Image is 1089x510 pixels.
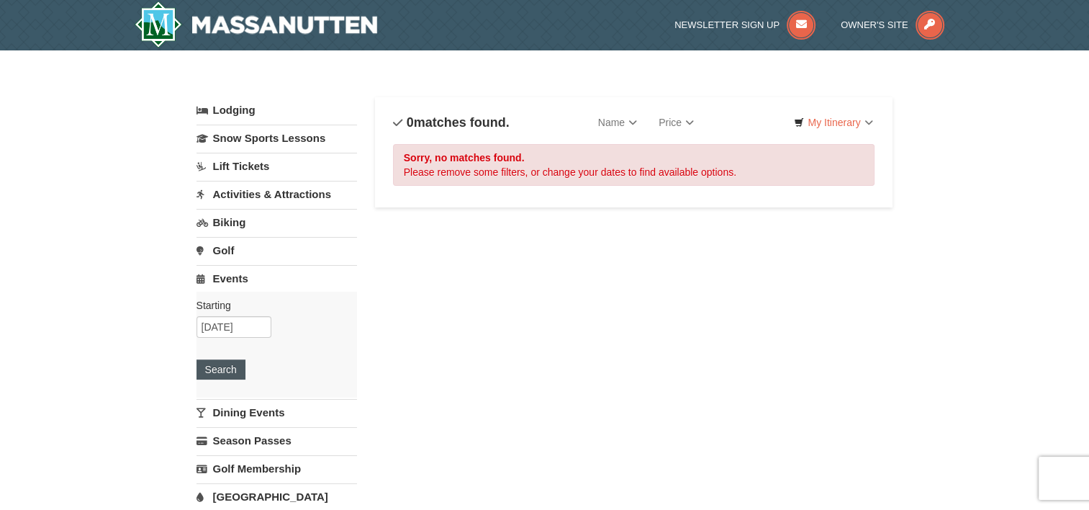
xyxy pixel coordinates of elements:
strong: Sorry, no matches found. [404,152,525,164]
span: 0 [407,115,414,130]
a: Massanutten Resort [135,1,378,48]
a: Snow Sports Lessons [196,125,357,151]
button: Search [196,359,245,380]
span: Owner's Site [841,19,908,30]
a: Price [648,108,705,137]
h4: matches found. [393,115,510,130]
span: Newsletter Sign Up [674,19,780,30]
a: Biking [196,209,357,236]
label: Starting [196,298,346,313]
a: Events [196,265,357,292]
img: Massanutten Resort Logo [135,1,378,48]
a: Dining Events [196,399,357,426]
a: Activities & Attractions [196,181,357,207]
a: Golf Membership [196,455,357,482]
a: Lodging [196,97,357,123]
a: Newsletter Sign Up [674,19,815,30]
a: Golf [196,237,357,264]
a: Season Passes [196,427,357,454]
a: Owner's Site [841,19,944,30]
a: Lift Tickets [196,153,357,179]
div: Please remove some filters, or change your dates to find available options. [393,144,875,186]
a: [GEOGRAPHIC_DATA] [196,483,357,510]
a: Name [587,108,648,137]
a: My Itinerary [785,112,882,133]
